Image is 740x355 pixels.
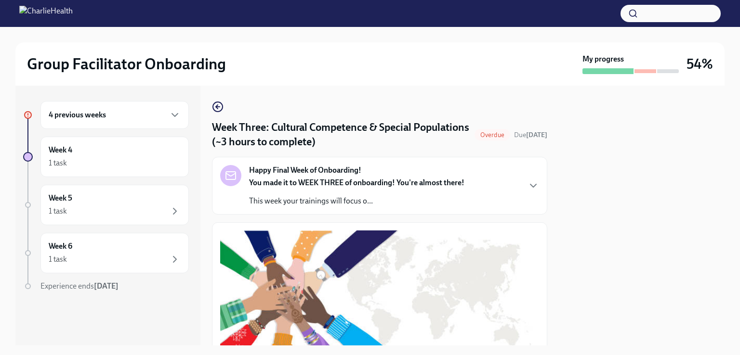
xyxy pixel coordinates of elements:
[40,101,189,129] div: 4 previous weeks
[49,145,72,155] h6: Week 4
[94,281,119,291] strong: [DATE]
[19,6,73,21] img: CharlieHealth
[49,241,72,252] h6: Week 6
[687,55,713,73] h3: 54%
[514,130,547,139] span: September 23rd, 2025 08:00
[23,233,189,273] a: Week 61 task
[582,54,624,64] strong: My progress
[526,131,547,139] strong: [DATE]
[249,196,464,206] p: This week your trainings will focus o...
[49,193,72,203] h6: Week 5
[49,158,67,168] div: 1 task
[49,254,67,265] div: 1 task
[212,120,471,149] h4: Week Three: Cultural Competence & Special Populations (~3 hours to complete)
[49,110,106,120] h6: 4 previous weeks
[514,131,547,139] span: Due
[23,185,189,225] a: Week 51 task
[40,281,119,291] span: Experience ends
[49,206,67,216] div: 1 task
[27,54,226,74] h2: Group Facilitator Onboarding
[23,137,189,177] a: Week 41 task
[475,131,510,139] span: Overdue
[249,165,361,176] strong: Happy Final Week of Onboarding!
[249,178,464,187] strong: You made it to WEEK THREE of onboarding! You're almost there!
